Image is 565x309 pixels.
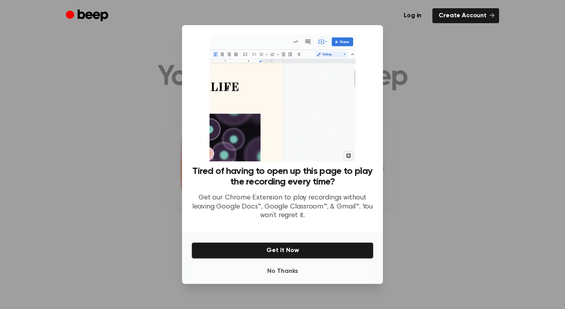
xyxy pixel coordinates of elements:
[191,194,374,220] p: Get our Chrome Extension to play recordings without leaving Google Docs™, Google Classroom™, & Gm...
[397,8,428,23] a: Log in
[66,8,110,24] a: Beep
[210,35,355,161] img: Beep extension in action
[191,263,374,279] button: No Thanks
[191,166,374,187] h3: Tired of having to open up this page to play the recording every time?
[432,8,499,23] a: Create Account
[191,242,374,259] button: Get It Now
